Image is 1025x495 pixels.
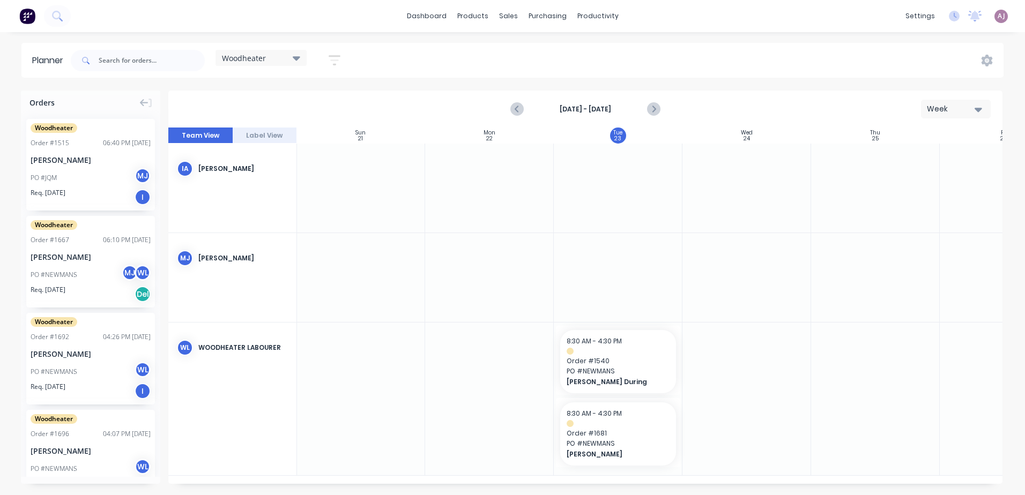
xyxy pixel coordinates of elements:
[31,285,65,295] span: Req. [DATE]
[31,367,77,377] div: PO #NEWMANS
[523,8,572,24] div: purchasing
[872,136,879,141] div: 25
[355,130,366,136] div: Sun
[486,136,493,141] div: 22
[168,127,233,144] button: Team View
[567,336,622,346] span: 8:30 AM - 4:30 PM
[103,429,151,439] div: 04:07 PM [DATE]
[31,123,77,133] span: Woodheater
[31,348,151,359] div: [PERSON_NAME]
[532,104,639,114] strong: [DATE] - [DATE]
[494,8,523,24] div: sales
[31,138,69,148] div: Order # 1515
[31,270,77,280] div: PO #NEWMANS
[122,265,138,281] div: MJ
[614,136,621,141] div: 23
[31,251,151,262] div: [PERSON_NAME]
[998,11,1005,21] span: AJ
[135,286,151,302] div: Del
[135,168,151,184] div: MJ
[744,136,750,141] div: 24
[1001,130,1007,136] div: Fri
[567,409,622,418] span: 8:30 AM - 4:30 PM
[233,127,297,144] button: Label View
[198,253,288,263] div: [PERSON_NAME]
[99,50,205,71] input: Search for orders...
[177,340,193,356] div: WL
[613,130,622,136] div: Tue
[135,459,151,475] div: WL
[402,8,452,24] a: dashboard
[31,464,77,474] div: PO #NEWMANS
[741,130,753,136] div: Wed
[1000,136,1007,141] div: 26
[572,8,624,24] div: productivity
[32,54,69,67] div: Planner
[358,136,363,141] div: 21
[31,382,65,392] span: Req. [DATE]
[222,52,266,64] span: Woodheater
[29,97,55,108] span: Orders
[135,265,151,281] div: WL
[567,366,670,376] span: PO # NEWMANS
[567,377,659,387] span: [PERSON_NAME] During
[452,8,494,24] div: products
[31,220,77,230] span: Woodheater
[103,332,151,342] div: 04:26 PM [DATE]
[103,235,151,245] div: 06:10 PM [DATE]
[921,100,991,118] button: Week
[567,449,659,459] span: [PERSON_NAME]
[177,161,193,177] div: IA
[567,429,670,438] span: Order # 1681
[31,445,151,456] div: [PERSON_NAME]
[177,250,193,266] div: MJ
[567,356,670,366] span: Order # 1540
[870,130,880,136] div: Thu
[31,414,77,424] span: Woodheater
[198,164,288,174] div: [PERSON_NAME]
[927,103,976,115] div: Week
[135,189,151,205] div: I
[135,383,151,399] div: I
[31,154,151,166] div: [PERSON_NAME]
[31,188,65,198] span: Req. [DATE]
[103,138,151,148] div: 06:40 PM [DATE]
[198,343,288,352] div: Woodheater Labourer
[31,173,57,183] div: PO #JQM
[31,317,77,327] span: Woodheater
[567,439,670,448] span: PO # NEWMANS
[19,8,35,24] img: Factory
[31,235,69,245] div: Order # 1667
[135,362,151,378] div: WL
[900,8,940,24] div: settings
[484,130,495,136] div: Mon
[31,429,69,439] div: Order # 1696
[31,332,69,342] div: Order # 1692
